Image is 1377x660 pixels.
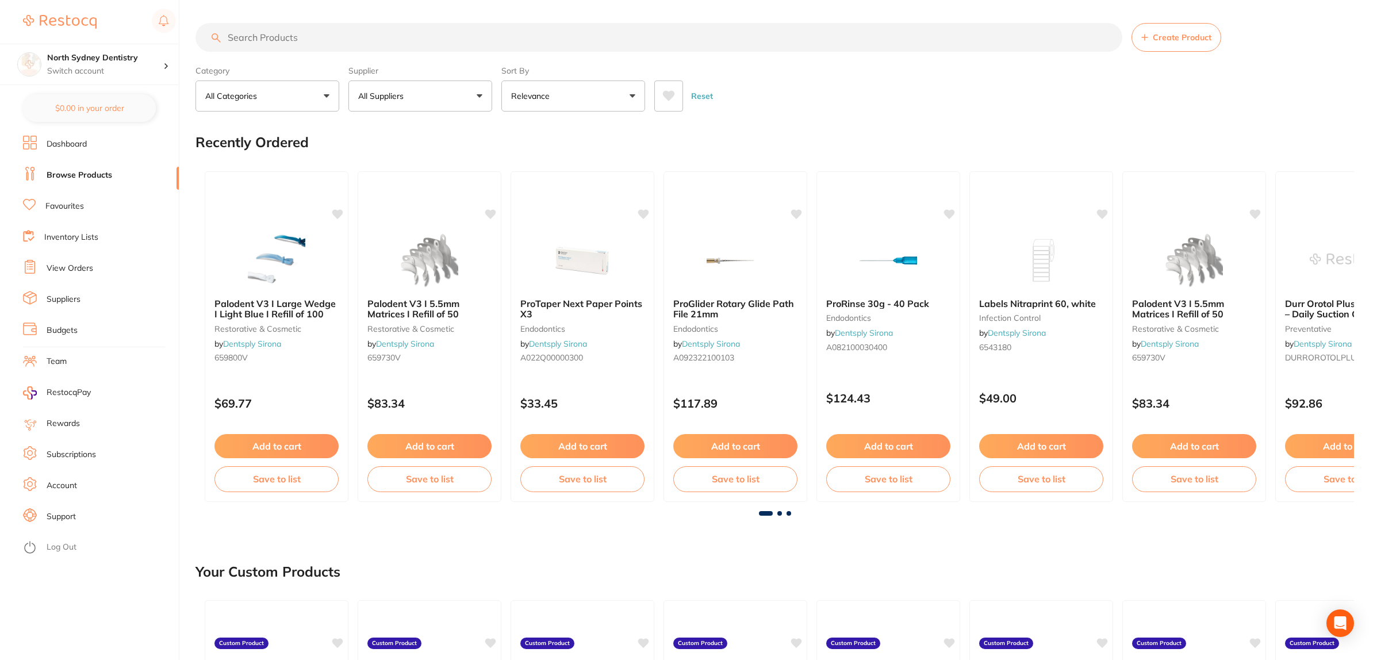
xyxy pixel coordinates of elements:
a: Dashboard [47,139,87,150]
a: Favourites [45,201,84,212]
button: Create Product [1131,23,1221,52]
p: All Suppliers [358,90,408,102]
a: Subscriptions [47,449,96,461]
img: ProTaper Next Paper Points X3 [545,232,620,289]
label: Custom Product [520,638,574,649]
button: Add to cart [826,434,950,458]
label: Custom Product [1285,638,1339,649]
img: Restocq Logo [23,15,97,29]
b: Labels Nitraprint 60, white [979,298,1103,309]
a: Dentsply Sirona [835,328,893,338]
h4: North Sydney Dentistry [47,52,163,64]
a: Dentsply Sirona [529,339,587,349]
input: Search Products [195,23,1122,52]
p: $117.89 [673,397,797,410]
span: by [214,339,281,349]
small: A082100030400 [826,343,950,352]
label: Custom Product [826,638,880,649]
small: endodontics [673,324,797,333]
label: Sort By [501,66,645,76]
a: Dentsply Sirona [682,339,740,349]
span: Create Product [1153,33,1211,42]
div: Open Intercom Messenger [1326,609,1354,637]
label: Custom Product [979,638,1033,649]
a: Dentsply Sirona [1294,339,1352,349]
a: Dentsply Sirona [988,328,1046,338]
p: $49.00 [979,392,1103,405]
button: Relevance [501,80,645,112]
button: Save to list [1132,466,1256,492]
p: $83.34 [367,397,492,410]
button: $0.00 in your order [23,94,156,122]
a: Support [47,511,76,523]
button: Save to list [826,466,950,492]
button: Save to list [979,466,1103,492]
button: All Categories [195,80,339,112]
img: Palodent V3 I Large Wedge I Light Blue I Refill of 100 [239,232,314,289]
span: by [826,328,893,338]
a: Account [47,480,77,492]
a: RestocqPay [23,386,91,400]
small: infection control [979,313,1103,323]
a: Restocq Logo [23,9,97,35]
button: Add to cart [367,434,492,458]
img: Palodent V3 I 5.5mm Matrices I Refill of 50 [392,232,467,289]
a: Rewards [47,418,80,429]
small: endodontics [520,324,645,333]
label: Category [195,66,339,76]
img: North Sydney Dentistry [18,53,41,76]
button: Reset [688,80,716,112]
b: ProRinse 30g - 40 Pack [826,298,950,309]
p: Switch account [47,66,163,77]
small: restorative & cosmetic [214,324,339,333]
span: by [367,339,434,349]
button: Save to list [520,466,645,492]
button: Save to list [673,466,797,492]
button: All Suppliers [348,80,492,112]
a: Inventory Lists [44,232,98,243]
small: A022Q00000300 [520,353,645,362]
a: Suppliers [47,294,80,305]
b: Palodent V3 I 5.5mm Matrices I Refill of 50 [1132,298,1256,320]
label: Custom Product [214,638,269,649]
img: Labels Nitraprint 60, white [1004,232,1079,289]
span: by [673,339,740,349]
button: Log Out [23,539,175,557]
p: All Categories [205,90,262,102]
button: Add to cart [673,434,797,458]
button: Add to cart [1132,434,1256,458]
a: Dentsply Sirona [376,339,434,349]
label: Supplier [348,66,492,76]
button: Save to list [367,466,492,492]
img: Palodent V3 I 5.5mm Matrices I Refill of 50 [1157,232,1232,289]
img: ProGlider Rotary Glide Path File 21mm [698,232,773,289]
a: Log Out [47,542,76,553]
a: Budgets [47,325,78,336]
span: by [1285,339,1352,349]
h2: Recently Ordered [195,135,309,151]
small: restorative & cosmetic [367,324,492,333]
a: Dentsply Sirona [223,339,281,349]
small: A092322100103 [673,353,797,362]
span: by [520,339,587,349]
p: $124.43 [826,392,950,405]
span: by [1132,339,1199,349]
button: Add to cart [214,434,339,458]
small: 6543180 [979,343,1103,352]
p: $69.77 [214,397,339,410]
button: Add to cart [520,434,645,458]
a: Team [47,356,67,367]
span: RestocqPay [47,387,91,398]
img: RestocqPay [23,386,37,400]
p: $83.34 [1132,397,1256,410]
label: Custom Product [673,638,727,649]
button: Save to list [214,466,339,492]
p: Relevance [511,90,554,102]
small: restorative & cosmetic [1132,324,1256,333]
small: 659730V [367,353,492,362]
b: Palodent V3 I 5.5mm Matrices I Refill of 50 [367,298,492,320]
small: 659730V [1132,353,1256,362]
img: ProRinse 30g - 40 Pack [851,232,926,289]
p: $33.45 [520,397,645,410]
b: ProTaper Next Paper Points X3 [520,298,645,320]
